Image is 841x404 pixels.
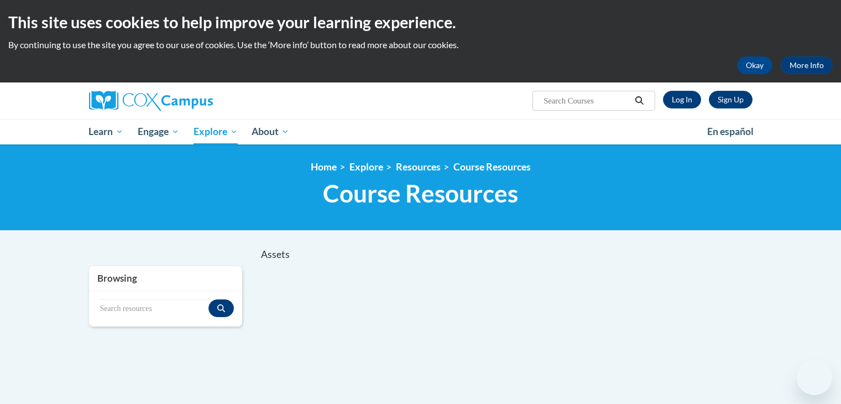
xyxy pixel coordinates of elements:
span: Learn [88,125,123,138]
h3: Browsing [97,272,234,285]
a: Explore [349,161,383,173]
span: En español [707,126,754,137]
h2: This site uses cookies to help improve your learning experience. [8,11,833,33]
button: Search resources [208,299,234,317]
span: Course Resources [323,179,518,208]
input: Search resources [97,299,209,318]
span: Assets [261,248,290,260]
span: About [252,125,289,138]
a: Log In [663,91,701,108]
a: Course Resources [453,161,531,173]
a: Engage [130,119,186,144]
button: Okay [737,56,772,74]
span: Engage [138,125,179,138]
a: En español [700,120,761,143]
a: Home [311,161,337,173]
a: About [244,119,296,144]
a: Learn [82,119,131,144]
a: Register [709,91,753,108]
iframe: Button to launch messaging window [797,360,832,395]
p: By continuing to use the site you agree to our use of cookies. Use the ‘More info’ button to read... [8,39,833,51]
a: Resources [396,161,441,173]
img: Cox Campus [89,91,213,111]
button: Search [631,94,647,107]
a: Cox Campus [89,91,299,111]
input: Search Courses [542,94,631,107]
div: Main menu [72,119,769,144]
a: Explore [186,119,245,144]
span: Explore [194,125,238,138]
a: More Info [781,56,833,74]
